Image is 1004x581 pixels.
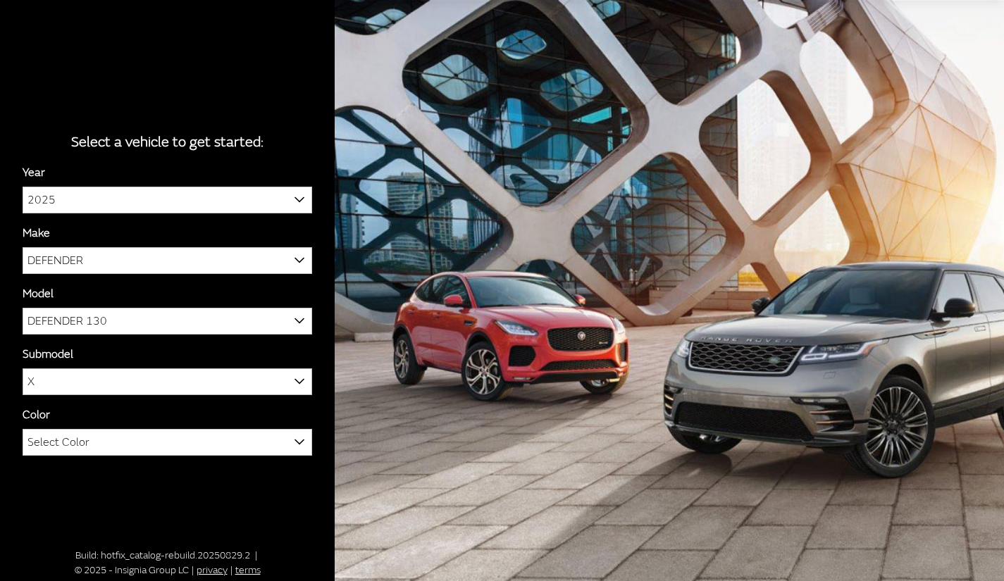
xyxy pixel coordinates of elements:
[23,308,312,335] span: DEFENDER 130
[255,549,257,561] span: |
[75,549,250,561] span: Build: hotfix_catalog-rebuild.20250829.2
[23,285,54,302] label: Model
[23,164,45,181] label: Year
[75,564,189,576] span: © 2025 - Insignia Group LC
[23,132,312,153] div: Select a vehicle to get started:
[23,308,311,334] span: DEFENDER 130
[23,248,311,273] span: DEFENDER
[23,247,312,274] span: DEFENDER
[23,187,312,213] span: 2025
[23,368,312,395] span: X
[197,564,228,576] a: privacy
[23,406,50,423] label: Color
[27,430,89,455] span: Select Color
[23,369,311,394] span: X
[192,564,194,576] span: |
[235,564,261,576] a: terms
[23,187,311,213] span: 2025
[23,225,50,242] label: Make
[23,430,311,455] span: Select Color
[23,346,73,363] label: Submodel
[230,564,233,576] span: |
[23,429,312,456] span: Select Color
